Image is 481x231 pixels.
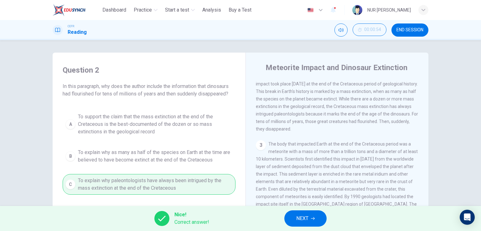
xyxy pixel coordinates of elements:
[202,6,221,14] span: Analysis
[226,4,254,16] button: Buy a Test
[266,63,407,73] h4: Meteorite Impact and Dinosaur Extinction
[364,27,381,32] span: 00:00:54
[68,28,87,36] h1: Reading
[134,6,152,14] span: Practice
[100,4,129,16] button: Dashboard
[256,141,418,222] span: The body that impacted Earth at the end of the Cretaceous period was a meteorite with a mass of m...
[165,6,189,14] span: Start a test
[256,140,266,150] div: 3
[63,65,235,75] h4: Question 2
[174,218,209,226] span: Correct answer!
[352,5,362,15] img: Profile picture
[163,4,197,16] button: Start a test
[460,210,475,225] div: Open Intercom Messenger
[353,23,386,36] button: 00:00:54
[131,4,160,16] button: Practice
[102,6,126,14] span: Dashboard
[284,210,327,227] button: NEXT
[200,4,224,16] button: Analysis
[256,66,418,131] span: If an impact is large enough, it can disturb the environment of the entire Earth and cause an eco...
[229,6,251,14] span: Buy a Test
[396,28,423,33] span: END SESSION
[174,211,209,218] span: Nice!
[353,23,386,37] div: Hide
[53,4,85,16] img: ELTC logo
[296,214,308,223] span: NEXT
[334,23,348,37] div: Mute
[367,6,411,14] div: NUR [PERSON_NAME]
[53,4,100,16] a: ELTC logo
[391,23,428,37] button: END SESSION
[68,24,74,28] span: CEFR
[307,8,314,13] img: en
[63,83,235,98] span: In this paragraph, why does the author include the information that dinosaurs had flourished for ...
